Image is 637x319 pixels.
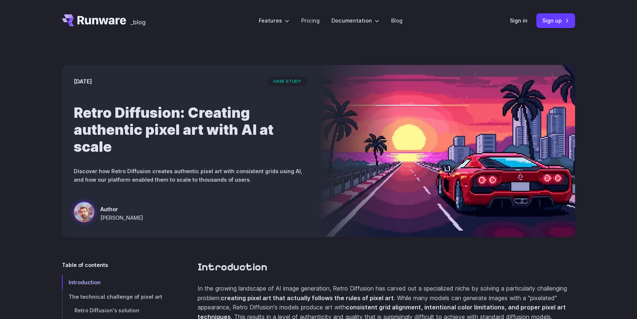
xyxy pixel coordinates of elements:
[301,16,320,25] a: Pricing
[198,261,267,274] a: Introduction
[62,275,174,289] a: Introduction
[62,14,126,26] a: Go to /
[69,294,162,300] span: The technical challenge of pixel art
[62,289,174,304] a: The technical challenge of pixel art
[130,14,146,26] a: _blog
[391,16,403,25] a: Blog
[69,279,101,285] span: Introduction
[100,205,143,213] span: Author
[74,167,307,184] p: Discover how Retro Diffusion creates authentic pixel art with consistent grids using AI, and how ...
[267,77,307,86] span: case study
[221,294,394,302] strong: creating pixel art that actually follows the rules of pixel art
[318,65,575,237] img: a red sports car on a futuristic highway with a sunset and city skyline in the background, styled...
[100,213,143,222] span: [PERSON_NAME]
[510,16,528,25] a: Sign in
[331,16,379,25] label: Documentation
[62,304,174,318] a: Retro Diffusion's solution
[130,19,146,25] span: _blog
[74,104,307,155] h1: Retro Diffusion: Creating authentic pixel art with AI at scale
[74,77,92,86] time: [DATE]
[259,16,289,25] label: Features
[74,308,139,313] span: Retro Diffusion's solution
[536,13,575,28] a: Sign up
[74,202,143,225] a: a red sports car on a futuristic highway with a sunset and city skyline in the background, styled...
[62,261,108,269] span: Table of contents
